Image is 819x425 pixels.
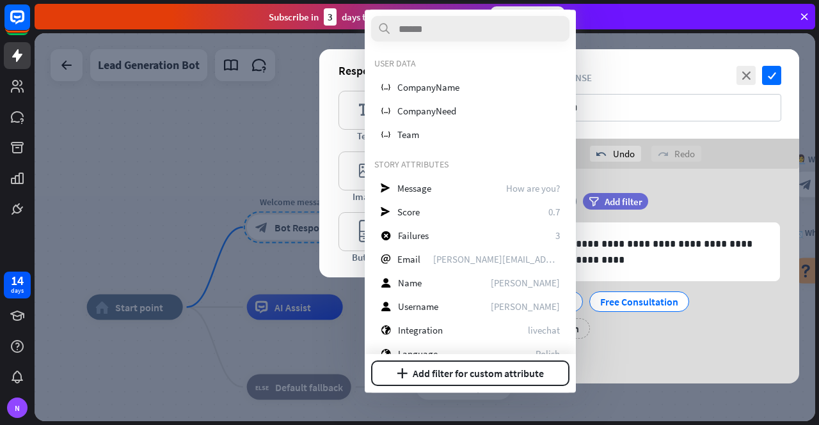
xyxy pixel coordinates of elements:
[269,8,480,26] div: Subscribe in days to get your first month for $1
[397,182,431,194] span: Message
[762,66,781,85] i: check
[590,146,641,162] div: Undo
[4,272,31,298] a: 14 days
[651,146,701,162] div: Redo
[11,275,24,286] div: 14
[381,278,391,288] i: user
[555,229,560,242] span: 3
[600,292,678,311] div: Free Consultation
[536,348,560,360] span: Polish
[658,149,668,159] i: redo
[371,360,569,386] button: plusAdd filter for custom attribute
[381,207,390,217] i: send
[398,277,422,289] span: Name
[381,302,391,311] i: user
[374,58,566,69] div: USER DATA
[398,324,443,336] span: Integration
[381,183,390,193] i: send
[589,197,599,206] i: filter
[596,149,607,159] i: undo
[736,66,756,85] i: close
[11,286,24,295] div: days
[397,206,420,218] span: Score
[398,300,438,313] span: Username
[397,368,408,378] i: plus
[605,196,642,208] span: Add filter
[548,206,560,218] span: 0.7
[397,81,459,93] span: CompanyName
[397,253,420,265] span: Email
[397,128,419,141] span: Team
[381,231,391,240] i: block_failure
[7,398,28,418] div: N
[10,5,49,43] button: Open LiveChat chat widget
[381,325,391,335] i: globe
[491,300,560,313] span: Peter Crauch
[491,277,560,289] span: Peter Crauch
[398,348,438,360] span: Language
[506,182,560,194] span: How are you?
[381,130,390,139] i: variable
[398,229,429,242] span: Failures
[381,82,390,92] i: variable
[381,254,390,264] i: email
[528,324,560,336] span: livechat
[374,158,566,170] div: STORY ATTRIBUTES
[381,349,391,359] i: globe
[324,8,337,26] div: 3
[490,6,565,27] div: Subscribe now
[397,105,456,117] span: CompanyNeed
[381,106,390,116] i: variable
[433,253,560,265] span: peter@crauch.com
